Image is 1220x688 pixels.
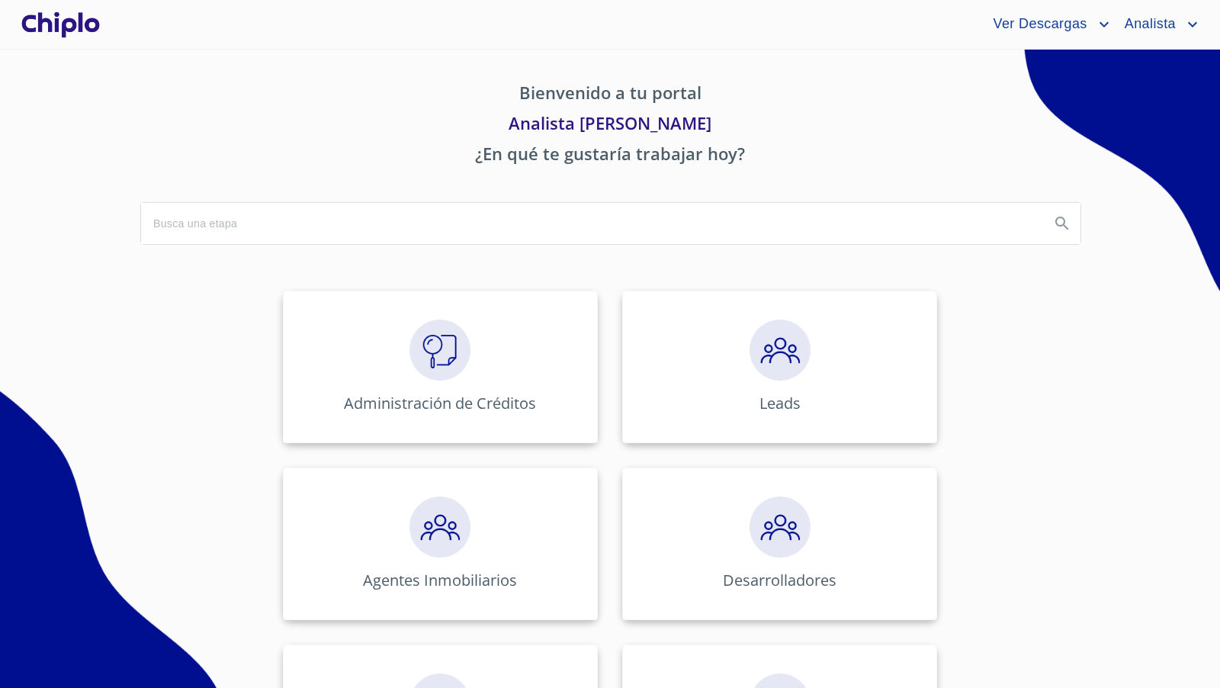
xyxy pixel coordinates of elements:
[140,80,1080,111] p: Bienvenido a tu portal
[723,570,836,590] p: Desarrolladores
[344,393,536,413] p: Administración de Créditos
[981,12,1112,37] button: account of current user
[1113,12,1202,37] button: account of current user
[750,320,811,381] img: megaClickPrecalificacion.png
[409,497,470,558] img: megaClickPrecalificacion.png
[759,393,801,413] p: Leads
[140,111,1080,141] p: Analista [PERSON_NAME]
[981,12,1094,37] span: Ver Descargas
[409,320,470,381] img: megaClickVerifiacion.png
[140,141,1080,172] p: ¿En qué te gustaría trabajar hoy?
[141,203,1038,244] input: search
[1113,12,1183,37] span: Analista
[1044,205,1080,242] button: Search
[363,570,517,590] p: Agentes Inmobiliarios
[750,497,811,558] img: megaClickPrecalificacion.png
